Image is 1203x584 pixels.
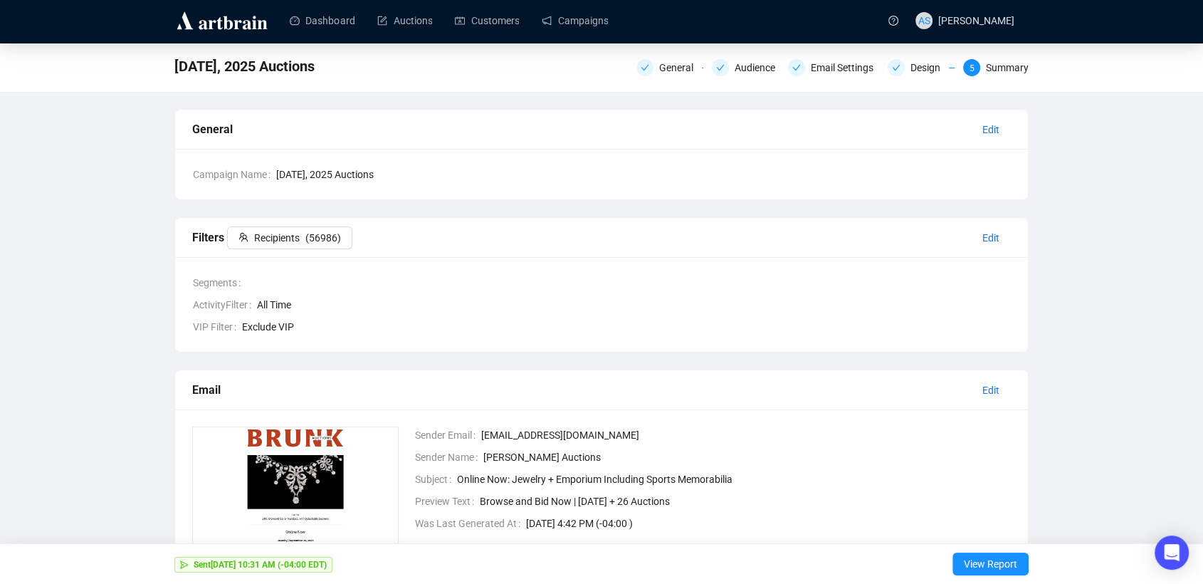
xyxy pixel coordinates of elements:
span: Edit [982,122,999,137]
span: team [238,232,248,242]
span: View Report [964,544,1017,584]
div: Summary [986,59,1029,76]
div: Email Settings [788,59,879,76]
span: Preview Text [415,494,480,509]
div: Design [910,59,949,76]
span: [PERSON_NAME] [938,15,1014,26]
div: Audience [712,59,779,76]
span: Online Now: Jewelry + Emporium Including Sports Memorabilia [457,471,1012,487]
span: Was Last Generated At [415,516,526,531]
button: View Report [952,553,1029,575]
div: General [659,59,702,76]
span: Campaign Name [193,167,276,182]
span: Sender Email [415,427,481,443]
span: Recipients [254,230,300,246]
span: send [180,560,189,569]
div: Email Settings [811,59,882,76]
span: ( 56986 ) [305,230,341,246]
span: Subject [415,471,457,487]
button: Edit [971,379,1011,402]
span: check [792,63,801,72]
span: check [716,63,725,72]
button: Edit [971,226,1011,249]
span: [EMAIL_ADDRESS][DOMAIN_NAME] [481,427,1012,443]
span: check [892,63,900,72]
span: ActivityFilter [193,297,257,313]
div: Open Intercom Messenger [1155,536,1189,570]
div: Design [888,59,955,76]
a: Auctions [377,2,432,39]
span: question-circle [888,16,898,26]
img: logo [174,9,270,32]
span: 5 [969,63,974,73]
span: [DATE] 4:42 PM (-04:00 ) [526,516,1012,531]
div: General [636,59,703,76]
strong: Sent [DATE] 10:31 AM (-04:00 EDT) [194,560,327,570]
span: [DATE], 2025 Auctions [276,167,1011,182]
div: Email [192,381,971,399]
span: check [641,63,649,72]
span: Exclude VIP [242,319,1011,335]
a: Campaigns [542,2,608,39]
span: Sender Name [415,449,483,465]
div: Audience [735,59,784,76]
div: General [192,120,971,138]
span: VIP Filter [193,319,242,335]
span: Browse and Bid Now | [DATE] + 26 Auctions [480,494,1012,509]
span: Edit [982,230,999,246]
button: Edit [971,118,1011,141]
span: Segments [193,275,246,291]
span: Edit [982,382,999,398]
span: Filters [192,231,352,244]
a: Customers [455,2,519,39]
span: AS [918,13,930,28]
span: All Time [257,297,1011,313]
span: September 25, 26, 2025 Auctions [174,55,315,78]
button: Recipients(56986) [227,226,352,249]
div: 5Summary [963,59,1029,76]
a: Dashboard [290,2,354,39]
span: [PERSON_NAME] Auctions [483,449,1012,465]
